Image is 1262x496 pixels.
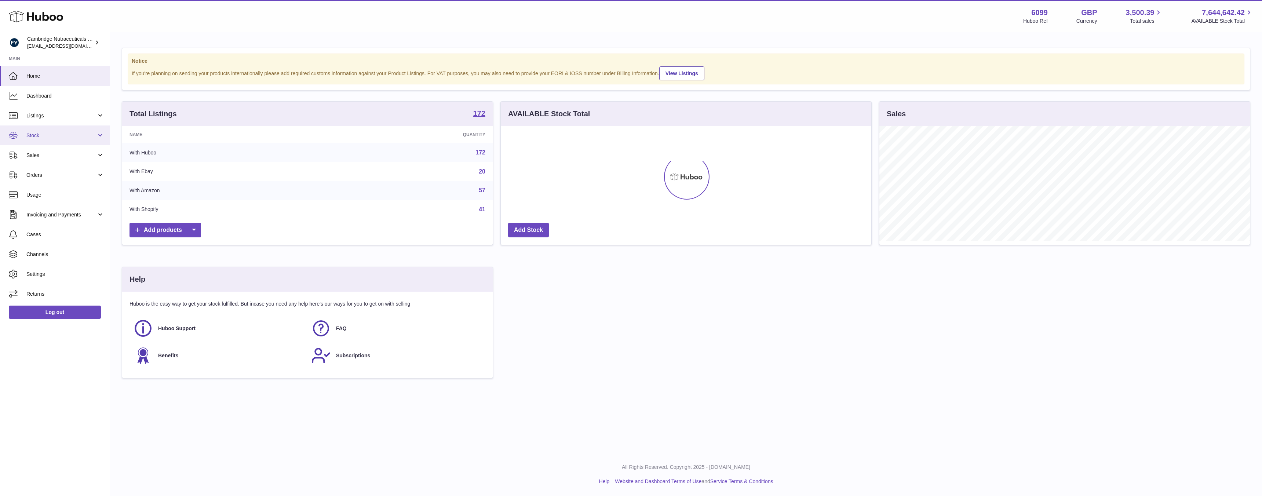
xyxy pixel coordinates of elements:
p: All Rights Reserved. Copyright 2025 - [DOMAIN_NAME] [116,464,1256,471]
div: Cambridge Nutraceuticals Ltd [27,36,93,50]
a: 3,500.39 Total sales [1126,8,1163,25]
div: Huboo Ref [1023,18,1048,25]
span: Sales [26,152,96,159]
a: 41 [479,206,485,212]
a: View Listings [659,66,704,80]
a: Subscriptions [311,346,482,365]
td: With Ebay [122,162,325,181]
th: Name [122,126,325,143]
span: Subscriptions [336,352,370,359]
a: Add products [130,223,201,238]
div: Currency [1076,18,1097,25]
span: Total sales [1130,18,1163,25]
span: Settings [26,271,104,278]
th: Quantity [325,126,493,143]
span: 3,500.39 [1126,8,1155,18]
span: 7,644,642.42 [1202,8,1245,18]
span: Cases [26,231,104,238]
a: Benefits [133,346,304,365]
img: huboo@camnutra.com [9,37,20,48]
h3: AVAILABLE Stock Total [508,109,590,119]
a: Website and Dashboard Terms of Use [615,478,701,484]
a: Log out [9,306,101,319]
a: 7,644,642.42 AVAILABLE Stock Total [1191,8,1253,25]
span: Dashboard [26,92,104,99]
span: Benefits [158,352,178,359]
span: Invoicing and Payments [26,211,96,218]
div: If you're planning on sending your products internationally please add required customs informati... [132,65,1240,80]
td: With Huboo [122,143,325,162]
a: Add Stock [508,223,549,238]
span: Listings [26,112,96,119]
span: Home [26,73,104,80]
a: 172 [475,149,485,156]
h3: Total Listings [130,109,177,119]
td: With Shopify [122,200,325,219]
li: and [612,478,773,485]
h3: Help [130,274,145,284]
span: Huboo Support [158,325,196,332]
a: Huboo Support [133,318,304,338]
strong: GBP [1081,8,1097,18]
span: Returns [26,291,104,298]
span: Channels [26,251,104,258]
td: With Amazon [122,181,325,200]
strong: 172 [473,110,485,117]
strong: Notice [132,58,1240,65]
a: FAQ [311,318,482,338]
span: AVAILABLE Stock Total [1191,18,1253,25]
p: Huboo is the easy way to get your stock fulfilled. But incase you need any help here's our ways f... [130,300,485,307]
span: [EMAIL_ADDRESS][DOMAIN_NAME] [27,43,108,49]
a: 57 [479,187,485,193]
a: 20 [479,168,485,175]
span: FAQ [336,325,347,332]
a: Help [599,478,610,484]
a: Service Terms & Conditions [710,478,773,484]
span: Usage [26,192,104,198]
strong: 6099 [1031,8,1048,18]
h3: Sales [887,109,906,119]
span: Stock [26,132,96,139]
a: 172 [473,110,485,118]
span: Orders [26,172,96,179]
